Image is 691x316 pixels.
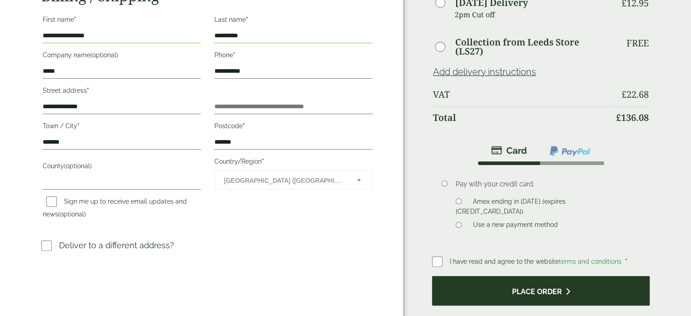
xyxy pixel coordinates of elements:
[59,239,174,251] p: Deliver to a different address?
[456,179,636,189] p: Pay with your credit card.
[74,16,76,23] abbr: required
[43,84,201,100] label: Street address
[214,171,373,190] span: Country/Region
[433,66,536,77] a: Add delivery instructions
[456,198,566,218] label: Amex ending in [DATE] (expires [CREDIT_CARD_DATA])
[58,211,86,218] span: (optional)
[46,196,57,207] input: Sign me up to receive email updates and news(optional)
[43,198,187,221] label: Sign me up to receive email updates and news
[262,158,264,165] abbr: required
[549,145,591,157] img: ppcp-gateway.png
[559,258,621,265] a: terms and conditions
[491,145,527,156] img: stripe.png
[87,87,89,94] abbr: required
[64,162,92,170] span: (optional)
[43,13,201,29] label: First name
[433,84,610,105] th: VAT
[432,276,650,306] button: Place order
[455,38,610,56] label: Collection from Leeds Store (LS27)
[214,13,373,29] label: Last name
[214,120,373,135] label: Postcode
[43,160,201,175] label: County
[616,111,621,124] span: £
[43,49,201,64] label: Company name
[90,51,118,59] span: (optional)
[224,171,345,190] span: United Kingdom (UK)
[616,111,649,124] bdi: 136.08
[214,49,373,64] label: Phone
[433,106,610,129] th: Total
[621,88,626,100] span: £
[469,221,562,231] label: Use a new payment method
[455,8,610,21] p: 2pm Cut off
[233,51,235,59] abbr: required
[625,258,627,265] abbr: required
[214,155,373,171] label: Country/Region
[43,120,201,135] label: Town / City
[450,258,623,265] span: I have read and agree to the website
[77,122,80,130] abbr: required
[246,16,248,23] abbr: required
[243,122,245,130] abbr: required
[626,38,649,49] p: Free
[621,88,649,100] bdi: 22.68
